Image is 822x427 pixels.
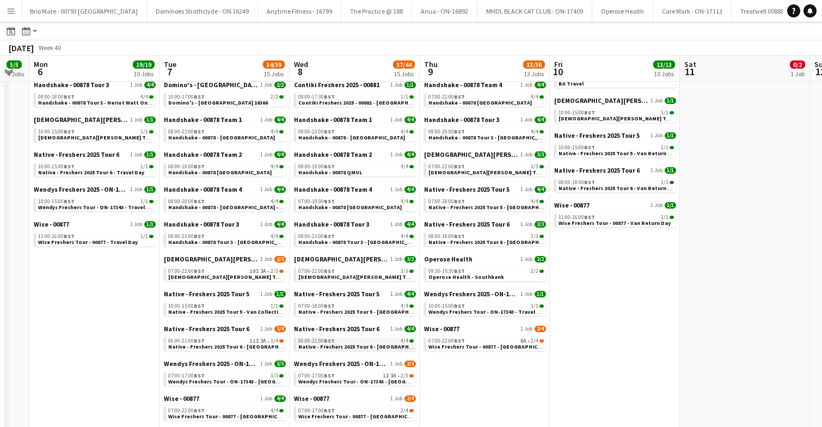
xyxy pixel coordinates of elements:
span: 3/3 [535,221,546,228]
span: Operose Health - Southbank [428,273,504,280]
span: 1/1 [535,291,546,297]
span: 1/1 [404,82,416,88]
span: 1 Job [390,221,402,228]
span: 08:00-18:00 [38,94,75,100]
span: 4/4 [531,199,538,204]
a: 08:00-20:00BST4/4Handshake - 00878 - [GEOGRAPHIC_DATA] - Onsite Day [168,198,284,210]
span: 4/4 [404,151,416,158]
span: BST [584,179,595,186]
span: 4/4 [274,151,286,158]
a: 08:00-18:00BST3/3Native - Freshers 2025 Tour 6 - [GEOGRAPHIC_DATA] [428,233,544,245]
span: BST [64,198,75,205]
span: 1/1 [665,132,676,139]
div: Native - Freshers 2025 Tour 61 Job1/110:00-15:00BST1/1Native - Freshers 2025 Tour 6 - Travel Day [34,150,156,185]
button: MHDL BLACK CAT CLUB - ON-17409 [477,1,592,22]
a: 08:00-23:00BST4/4Handshake - 00878 Tour 3 - [GEOGRAPHIC_DATA] Onsite Day [168,233,284,245]
span: 4/4 [401,234,408,239]
a: 10:00-15:00BST1/1[DEMOGRAPHIC_DATA][PERSON_NAME] Tour 1 - 00848 - Van Return Day [559,109,674,121]
a: 08:00-18:00BST1/1Native - Freshers 2025 Tour 6 - Van Return Day [559,179,674,191]
div: Domino's - [GEOGRAPHIC_DATA] 163661 Job2/210:00-17:00BST2/2Domino's - [GEOGRAPHIC_DATA] 16366 [164,81,286,115]
span: Lady Garden 2025 Tour 1 - 00848 [424,150,518,158]
span: Handshake - 00878 - Loughborough [168,134,275,141]
div: Handshake - 00878 Team 21 Job4/408:00-18:00BST4/4Handshake - 00878 [GEOGRAPHIC_DATA] [164,150,286,185]
span: Handshake - 00878 QMUL [298,169,362,176]
span: 1/1 [140,129,148,135]
span: BST [64,163,75,170]
span: 2/2 [531,269,538,274]
span: 1/1 [140,234,148,239]
a: Handshake - 00878 Team 41 Job4/4 [164,185,286,193]
span: 1 Job [260,151,272,158]
a: 08:00-23:00BST4/4Handshake - 00878 Tour 3 - [GEOGRAPHIC_DATA][PERSON_NAME] Onsite Day [298,233,414,245]
span: 3/3 [531,234,538,239]
span: 4/4 [271,199,278,204]
span: Handshake - 00878 Tour 3 - Aberdeen University Onsite Day [428,134,582,141]
a: 08:00-18:00BST4/4Handshake - 00878 QMUL [298,163,414,175]
span: Handshake - 00878 Team 4 [424,81,502,89]
a: 10:00-15:00BST1/1Native - Freshers 2025 Tour 5 - Van Collection & Travel Day [168,302,284,315]
span: Native - Freshers 2025 Tour 5 [424,185,510,193]
a: Native - Freshers 2025 Tour 61 Job3/3 [424,220,546,228]
span: Handshake - 00878 Team 4 [294,185,372,193]
div: Native - Freshers 2025 Tour 61 Job3/308:00-18:00BST3/3Native - Freshers 2025 Tour 6 - [GEOGRAPHIC... [424,220,546,255]
span: Contiki Freshers 2025 - 00881 - University of Oxford [298,99,431,106]
span: 4/4 [271,234,278,239]
div: [DEMOGRAPHIC_DATA][PERSON_NAME] 2025 Tour 1 - 008481 Job3/307:00-22:00BST3/3[DEMOGRAPHIC_DATA][PE... [294,255,416,290]
span: 08:00-17:30 [298,94,335,100]
a: Handshake - 00878 Team 11 Job4/4 [294,115,416,124]
span: 3/3 [531,164,538,169]
span: 1 Job [390,291,402,297]
div: Native - Freshers 2025 Tour 51 Job4/407:00-18:00BST4/4Native - Freshers 2025 Tour 5 - [GEOGRAPHIC... [424,185,546,220]
span: 08:00-18:00 [428,234,465,239]
a: Handshake - 00878 Team 11 Job4/4 [164,115,286,124]
a: Handshake - 00878 Tour 31 Job4/4 [164,220,286,228]
span: BST [194,198,205,205]
div: Handshake - 00878 Team 41 Job4/408:00-20:00BST4/4Handshake - 00878 - [GEOGRAPHIC_DATA] - Onsite Day [164,185,286,220]
span: BST [194,93,205,100]
div: Wise - 008771 Job1/111:00-16:00BST1/1Wise Freshers Tour - 00877 - Travel Day [34,220,156,248]
span: 1 Job [130,221,142,228]
span: 1 Job [520,186,532,193]
span: BST [454,128,465,135]
span: 08:00-20:00 [428,129,465,135]
span: 1 Job [520,256,532,263]
button: Anua - ON-16892 [412,1,477,22]
a: 11:00-16:00BST1/1Wise Freshers Tour - 00877 - Van Return Day [559,213,674,226]
span: Handshake - 00878 Tour 3 - University of St Andrews Onsite Day [298,239,496,246]
span: Handshake - 00878 Imperial College [168,169,272,176]
div: Operose Health1 Job2/209:30-15:30BST2/2Operose Health - Southbank [424,255,546,290]
span: BST [584,109,595,116]
span: BST [324,128,335,135]
a: [DEMOGRAPHIC_DATA][PERSON_NAME] 2025 Tour 1 - 008481 Job1/1 [554,96,676,105]
span: 1/1 [144,117,156,123]
button: The Practice @ 188 [341,1,412,22]
span: 2/2 [535,256,546,263]
span: 07:00-22:00 [298,269,335,274]
span: 1/1 [144,186,156,193]
span: 4/4 [401,164,408,169]
span: 4/4 [535,82,546,88]
a: 07:00-22:00BST3/3[DEMOGRAPHIC_DATA][PERSON_NAME] Tour 1 - 00848 - [GEOGRAPHIC_DATA] [428,163,544,175]
span: BST [584,144,595,151]
span: 11:00-16:00 [559,215,595,220]
span: 1 Job [260,221,272,228]
a: 07:00-18:00BST4/4Native - Freshers 2025 Tour 5 - [GEOGRAPHIC_DATA] Day 2 [428,198,544,210]
span: Native - Freshers 2025 Tour 5 [554,131,640,139]
span: Contiki Freshers 2025 - 00881 [294,81,379,89]
span: 4/4 [274,221,286,228]
div: Wendys Freshers 2025 - ON-173431 Job1/110:00-15:00BST1/1Wendys Freshers Tour - ON-17343 - Travel Day [34,185,156,220]
div: Handshake - 00878 Team 21 Job4/408:00-18:00BST4/4Handshake - 00878 QMUL [294,150,416,185]
span: 1 Job [390,82,402,88]
a: 07:00-22:00BST4/4Handshake - 00878 [GEOGRAPHIC_DATA] [428,93,544,106]
span: 4/4 [535,186,546,193]
span: Lady Garden Tour 1 - 00848 - Travel Day [38,134,208,141]
div: Handshake - 00878 Tour 31 Job4/408:00-23:00BST4/4Handshake - 00878 Tour 3 - [GEOGRAPHIC_DATA][PER... [294,220,416,255]
span: 1 Job [390,186,402,193]
a: Wendys Freshers 2025 - ON-173431 Job1/1 [424,290,546,298]
span: 08:00-20:00 [168,199,205,204]
a: 08:00-23:00BST4/4Handshake - 00878 - [GEOGRAPHIC_DATA] [168,128,284,141]
a: 10:00-17:00BST2/2Domino's - [GEOGRAPHIC_DATA] 16366 [168,93,284,106]
div: Handshake - 00878 Tour 31 Job4/408:00-18:00BST4/4Handshake - 00878 Tour 3 - Heriot Watt Onsite Day [34,81,156,115]
span: 10:00-15:00 [38,199,75,204]
div: Handshake - 00878 Team 41 Job4/407:00-22:00BST4/4Handshake - 00878 [GEOGRAPHIC_DATA] [424,81,546,115]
